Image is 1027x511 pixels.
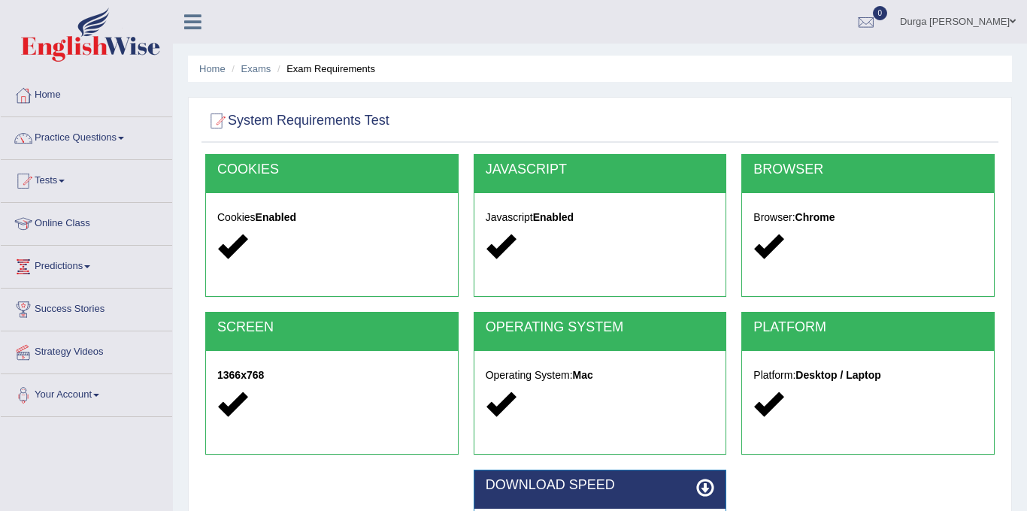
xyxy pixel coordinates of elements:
[486,162,715,177] h2: JAVASCRIPT
[753,212,983,223] h5: Browser:
[573,369,593,381] strong: Mac
[753,162,983,177] h2: BROWSER
[217,320,447,335] h2: SCREEN
[1,117,172,155] a: Practice Questions
[241,63,271,74] a: Exams
[1,374,172,412] a: Your Account
[217,369,264,381] strong: 1366x768
[486,370,715,381] h5: Operating System:
[1,331,172,369] a: Strategy Videos
[486,212,715,223] h5: Javascript
[1,289,172,326] a: Success Stories
[256,211,296,223] strong: Enabled
[205,110,389,132] h2: System Requirements Test
[199,63,226,74] a: Home
[795,369,881,381] strong: Desktop / Laptop
[753,320,983,335] h2: PLATFORM
[533,211,574,223] strong: Enabled
[486,478,715,493] h2: DOWNLOAD SPEED
[217,212,447,223] h5: Cookies
[217,162,447,177] h2: COOKIES
[795,211,835,223] strong: Chrome
[873,6,888,20] span: 0
[1,74,172,112] a: Home
[753,370,983,381] h5: Platform:
[486,320,715,335] h2: OPERATING SYSTEM
[1,203,172,240] a: Online Class
[274,62,375,76] li: Exam Requirements
[1,160,172,198] a: Tests
[1,246,172,283] a: Predictions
